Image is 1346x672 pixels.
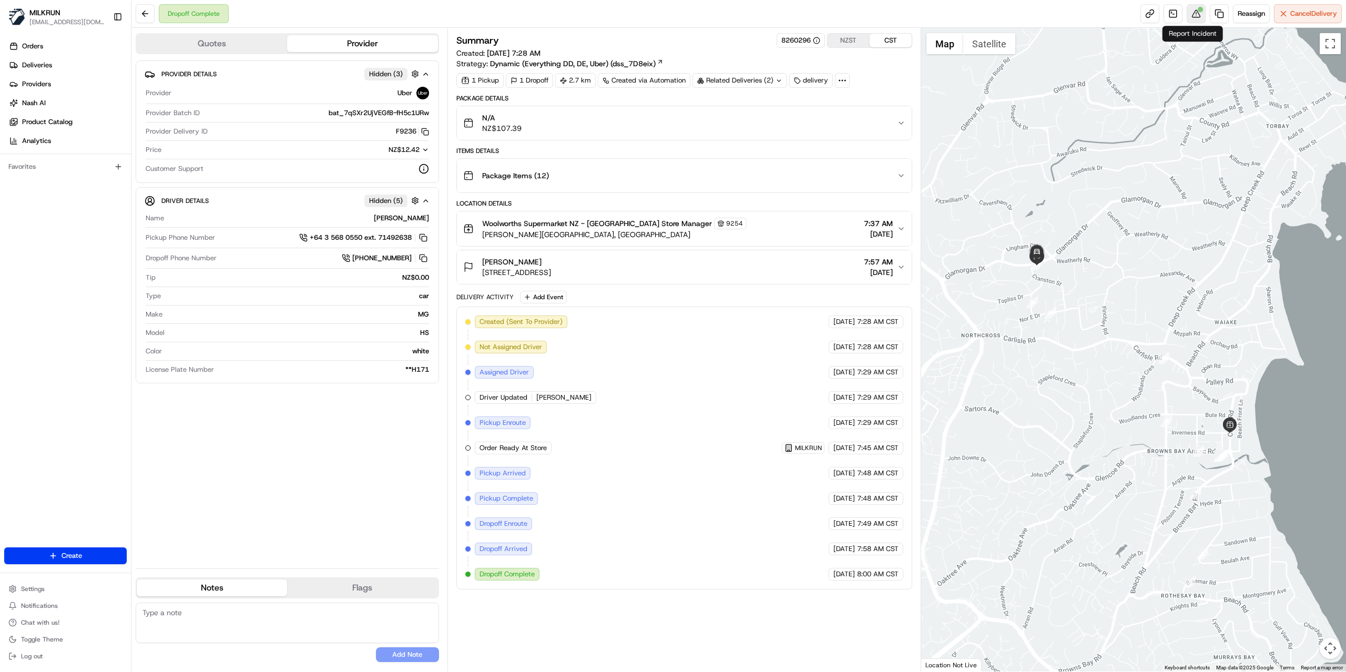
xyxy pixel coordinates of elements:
a: Deliveries [4,57,131,74]
span: 7:37 AM [864,218,893,229]
span: Provider Details [161,70,217,78]
a: Analytics [4,133,131,149]
div: 3 [1190,487,1201,499]
button: [EMAIL_ADDRESS][DOMAIN_NAME] [29,18,105,26]
span: [DATE] [833,342,855,352]
div: Location Details [456,199,912,208]
span: [PERSON_NAME] [482,257,542,267]
div: 9 [1216,450,1227,462]
span: Make [146,310,162,319]
a: Providers [4,76,131,93]
span: 7:29 AM CST [857,368,899,377]
span: [PERSON_NAME] [536,393,592,402]
span: Created: [456,48,541,58]
span: Pickup Enroute [480,418,526,427]
span: License Plate Number [146,365,214,374]
button: 8260296 [781,36,820,45]
span: Cancel Delivery [1290,9,1337,18]
button: MILKRUN [29,7,60,18]
a: +64 3 568 0550 ext. 71492638 [299,232,429,243]
span: [DATE] [864,267,893,278]
span: Hidden ( 3 ) [369,69,403,79]
div: Favorites [4,158,127,175]
div: 5 [1214,450,1226,462]
span: Create [62,551,82,561]
span: Nash AI [22,98,46,108]
img: MILKRUN [8,8,25,25]
img: uber-new-logo.jpeg [416,87,429,99]
button: [PERSON_NAME][STREET_ADDRESS]7:57 AM[DATE] [457,250,912,284]
span: Dynamic (Everything DD, DE, Uber) (dss_7D8eix) [490,58,656,69]
span: Dropoff Phone Number [146,253,217,263]
span: [DATE] 7:28 AM [487,48,541,58]
div: Items Details [456,147,912,155]
button: Add Event [520,291,567,303]
h3: Summary [456,36,499,45]
span: Deliveries [22,60,52,70]
span: Provider [146,88,171,98]
span: [DATE] [833,418,855,427]
span: Pickup Phone Number [146,233,215,242]
div: Created via Automation [598,73,690,88]
button: NZST [828,34,870,47]
button: Notifications [4,598,127,613]
span: 9254 [726,219,743,228]
button: Show satellite imagery [963,33,1015,54]
div: 14 [1026,297,1038,308]
button: Provider DetailsHidden (3) [145,65,430,83]
span: Assigned Driver [480,368,529,377]
span: Dropoff Complete [480,569,535,579]
div: 12 [1158,352,1169,364]
span: [DATE] [833,469,855,478]
span: Log out [21,652,43,660]
span: Customer Support [146,164,203,174]
span: Price [146,145,161,155]
span: Hidden ( 5 ) [369,196,403,206]
span: 7:28 AM CST [857,317,899,327]
button: Reassign [1233,4,1270,23]
button: Keyboard shortcuts [1165,664,1210,671]
span: 7:57 AM [864,257,893,267]
button: Driver DetailsHidden (5) [145,192,430,209]
button: NZ$12.42 [336,145,429,155]
span: Provider Batch ID [146,108,200,118]
button: Woolworths Supermarket NZ - [GEOGRAPHIC_DATA] Store Manager9254[PERSON_NAME][GEOGRAPHIC_DATA], [G... [457,211,912,246]
span: Pickup Arrived [480,469,526,478]
span: Color [146,347,162,356]
span: [PHONE_NUMBER] [352,253,412,263]
button: Toggle fullscreen view [1320,33,1341,54]
div: white [166,347,429,356]
span: [PERSON_NAME][GEOGRAPHIC_DATA], [GEOGRAPHIC_DATA] [482,229,747,240]
span: [DATE] [833,519,855,528]
span: [DATE] [833,393,855,402]
div: Report Incident [1163,26,1223,42]
span: 7:28 AM CST [857,342,899,352]
span: Dropoff Enroute [480,519,527,528]
div: MG [167,310,429,319]
span: Name [146,213,164,223]
img: Google [924,658,958,671]
div: Package Details [456,94,912,103]
span: 8:00 AM CST [857,569,899,579]
button: Settings [4,582,127,596]
span: Map data ©2025 Google [1216,665,1273,670]
span: Order Ready At Store [480,443,547,453]
div: 1 [1184,576,1196,588]
div: HS [169,328,429,338]
div: 2.7 km [555,73,596,88]
div: 10 [1193,445,1205,457]
span: 7:58 AM CST [857,544,899,554]
span: Not Assigned Driver [480,342,542,352]
button: [PHONE_NUMBER] [342,252,429,264]
span: Provider Delivery ID [146,127,208,136]
span: MILKRUN [795,444,822,452]
button: Package Items (12) [457,159,912,192]
div: Strategy: [456,58,664,69]
div: Location Not Live [921,658,982,671]
span: Chat with us! [21,618,59,627]
span: Dropoff Arrived [480,544,527,554]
